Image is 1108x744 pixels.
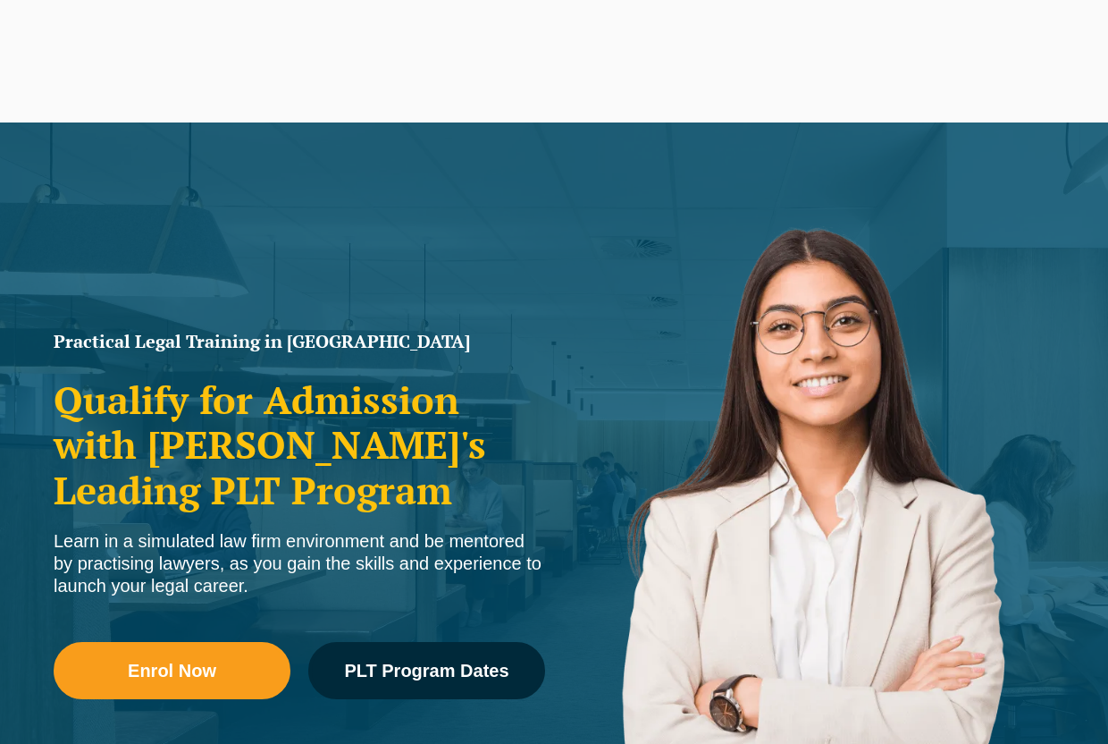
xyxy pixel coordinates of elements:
h1: Practical Legal Training in [GEOGRAPHIC_DATA] [54,333,545,351]
span: Enrol Now [128,662,216,680]
div: Learn in a simulated law firm environment and be mentored by practising lawyers, as you gain the ... [54,530,545,597]
h2: Qualify for Admission with [PERSON_NAME]'s Leading PLT Program [54,377,545,512]
a: Enrol Now [54,642,290,699]
span: PLT Program Dates [344,662,508,680]
a: PLT Program Dates [308,642,545,699]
